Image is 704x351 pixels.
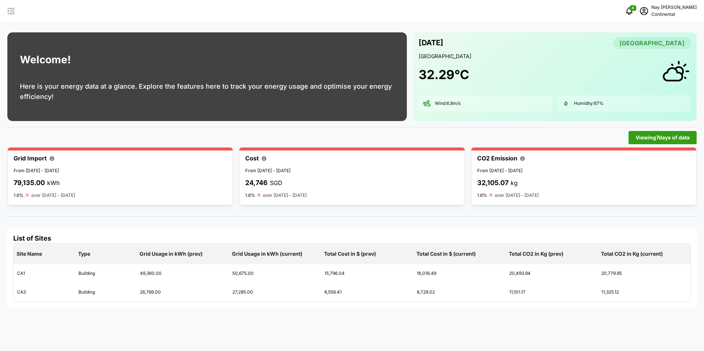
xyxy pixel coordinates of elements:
[637,4,651,18] button: schedule
[506,283,598,301] div: 11,101.17
[629,131,697,144] button: Viewing7days of data
[651,4,697,11] p: Nay [PERSON_NAME]
[598,283,690,301] div: 11,325.12
[270,178,282,188] p: SGD
[20,81,394,102] p: Here is your energy data at a glance. Explore the features here to track your energy usage and op...
[75,265,136,283] div: Building
[419,67,469,83] h1: 32.29 °C
[77,244,135,263] p: Type
[20,52,71,68] h1: Welcome!
[14,192,24,198] p: 1.6%
[14,154,47,163] p: Grid Import
[138,244,228,263] p: Grid Usage in kWh (prev)
[15,244,74,263] p: Site Name
[47,178,60,188] p: kWh
[651,11,697,18] p: Continental
[477,154,517,163] p: CO2 Emission
[511,178,518,188] p: kg
[245,154,259,163] p: Cost
[495,192,539,199] p: over [DATE] - [DATE]
[230,244,320,263] p: Grid Usage in kWh (current)
[414,265,506,283] div: 16,016.49
[598,265,690,283] div: 20,779.95
[13,234,691,243] h4: List of Sites
[507,244,597,263] p: Total CO2 in Kg (prev)
[245,178,268,188] p: 24,746
[477,192,487,198] p: 1.6%
[419,37,443,49] p: [DATE]
[323,244,412,263] p: Total Cost in $ (prev)
[419,53,691,60] p: [GEOGRAPHIC_DATA]
[477,178,508,188] p: 32,105.07
[137,265,229,283] div: 49,360.00
[477,167,690,174] p: From [DATE] - [DATE]
[506,265,598,283] div: 20,493.94
[321,265,413,283] div: 15,796.04
[75,283,136,301] div: Building
[263,192,307,199] p: over [DATE] - [DATE]
[321,283,413,301] div: 8,556.41
[599,244,689,263] p: Total CO2 in Kg (current)
[14,283,75,301] div: CA3
[574,100,603,107] p: Humidity: 67 %
[14,265,75,283] div: CA1
[137,283,229,301] div: 26,766.00
[229,265,321,283] div: 50,675.00
[622,4,637,18] button: notifications
[414,283,506,301] div: 8,729.02
[435,100,461,107] p: Wind: 6.8 m/s
[632,6,634,11] span: 0
[245,192,255,198] p: 1.6%
[31,192,75,199] p: over [DATE] - [DATE]
[245,167,458,174] p: From [DATE] - [DATE]
[14,178,45,188] p: 79,135.00
[620,38,684,49] span: [GEOGRAPHIC_DATA]
[229,283,321,301] div: 27,285.00
[636,131,690,144] span: Viewing 7 days of data
[14,167,227,174] p: From [DATE] - [DATE]
[415,244,504,263] p: Total Cost in $ (current)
